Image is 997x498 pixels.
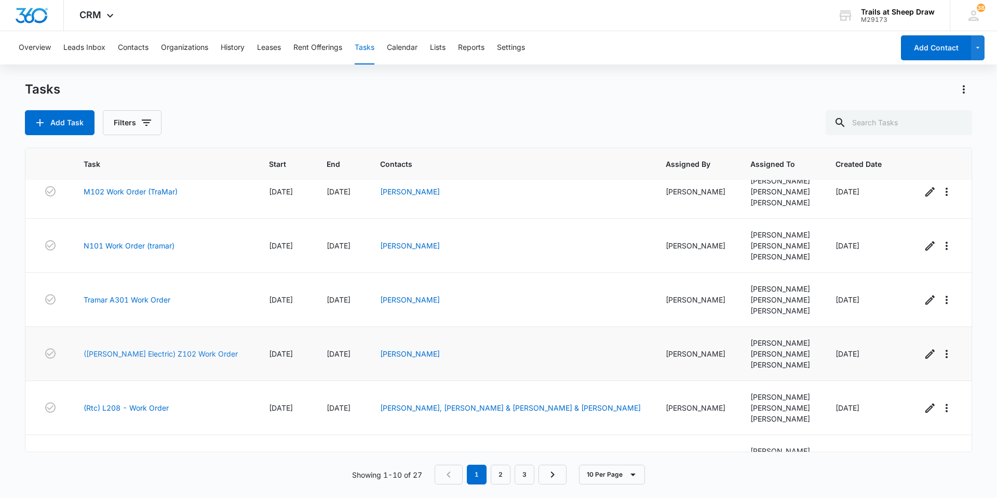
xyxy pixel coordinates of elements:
a: [PERSON_NAME] [380,187,440,196]
div: [PERSON_NAME] [666,240,725,251]
div: [PERSON_NAME] [750,337,810,348]
div: [PERSON_NAME] [750,391,810,402]
em: 1 [467,465,487,484]
span: [DATE] [836,295,859,304]
a: Tramar A301 Work Order [84,294,170,305]
a: Next Page [538,465,567,484]
div: [PERSON_NAME] [666,402,725,413]
button: Organizations [161,31,208,64]
span: [DATE] [836,403,859,412]
input: Search Tasks [826,110,972,135]
nav: Pagination [435,465,567,484]
div: [PERSON_NAME] [750,348,810,359]
div: [PERSON_NAME] [750,402,810,413]
button: Leases [257,31,281,64]
div: [PERSON_NAME] [750,294,810,305]
div: [PERSON_NAME] [666,348,725,359]
button: Calendar [387,31,417,64]
a: [PERSON_NAME] [380,241,440,250]
div: [PERSON_NAME] [750,240,810,251]
button: 10 Per Page [579,465,645,484]
button: Tasks [355,31,374,64]
div: account name [861,8,935,16]
div: [PERSON_NAME] [750,251,810,262]
div: [PERSON_NAME] [750,359,810,370]
button: Actions [955,81,972,98]
span: Task [84,159,229,169]
a: N101 Work Order (tramar) [84,240,174,251]
p: Showing 1-10 of 27 [352,469,422,480]
div: [PERSON_NAME] [666,186,725,197]
span: [DATE] [269,403,293,412]
button: Filters [103,110,161,135]
a: [PERSON_NAME] [380,349,440,358]
span: [DATE] [327,349,351,358]
a: (Rtc) L208 - Work Order [84,402,169,413]
h1: Tasks [25,82,60,97]
span: Assigned To [750,159,795,169]
span: [DATE] [269,349,293,358]
button: Settings [497,31,525,64]
span: [DATE] [327,403,351,412]
div: [PERSON_NAME] [750,229,810,240]
a: M102 Work Order (TraMar) [84,186,178,197]
span: [DATE] [836,187,859,196]
div: notifications count [977,4,985,12]
div: [PERSON_NAME] [750,413,810,424]
span: End [327,159,340,169]
span: [DATE] [269,187,293,196]
div: [PERSON_NAME] [750,305,810,316]
a: Page 2 [491,465,510,484]
span: CRM [79,9,101,20]
div: account id [861,16,935,23]
span: [DATE] [269,295,293,304]
button: Reports [458,31,484,64]
span: [DATE] [327,295,351,304]
span: [DATE] [327,241,351,250]
button: Contacts [118,31,149,64]
button: History [221,31,245,64]
button: Lists [430,31,446,64]
span: Contacts [380,159,626,169]
div: [PERSON_NAME] [750,175,810,186]
div: [PERSON_NAME] [750,197,810,208]
span: [DATE] [327,187,351,196]
span: [DATE] [269,241,293,250]
span: [DATE] [836,349,859,358]
span: 38 [977,4,985,12]
a: [PERSON_NAME], [PERSON_NAME] & [PERSON_NAME] & [PERSON_NAME] [380,403,641,412]
button: Add Contact [901,35,971,60]
button: Rent Offerings [293,31,342,64]
span: [DATE] [836,241,859,250]
div: [PERSON_NAME] [750,186,810,197]
button: Leads Inbox [63,31,105,64]
a: ([PERSON_NAME] Electric) Z102 Work Order [84,348,238,359]
span: Assigned By [666,159,710,169]
a: [PERSON_NAME] [380,295,440,304]
div: [PERSON_NAME] [750,283,810,294]
a: Page 3 [515,465,534,484]
div: [PERSON_NAME] [666,294,725,305]
button: Overview [19,31,51,64]
div: [PERSON_NAME] [750,445,810,456]
span: Start [269,159,286,169]
button: Add Task [25,110,95,135]
span: Created Date [836,159,882,169]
